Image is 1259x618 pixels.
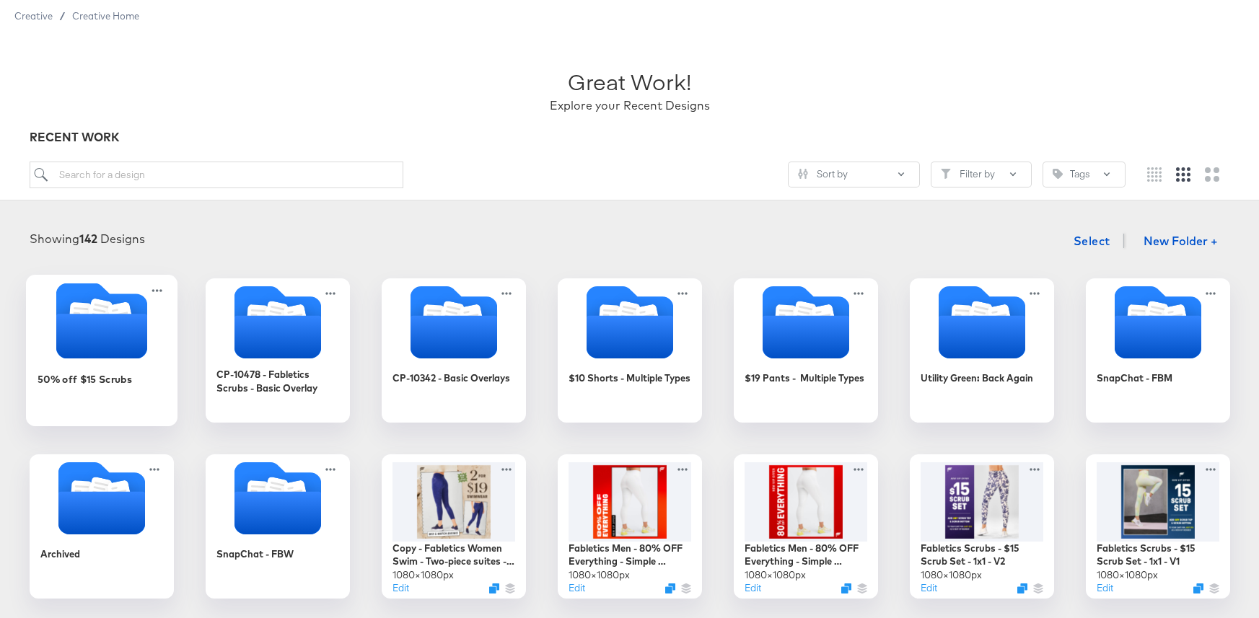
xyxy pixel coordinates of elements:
[734,286,878,358] svg: Folder
[30,162,403,188] input: Search for a design
[734,278,878,423] div: $19 Pants - Multiple Types
[26,275,177,426] div: 50% off $15 Scrubs
[1086,454,1230,599] div: Fabletics Scrubs - $15 Scrub Set - 1x1 - V11080×1080pxEditDuplicate
[841,583,851,593] svg: Duplicate
[30,462,174,534] svg: Folder
[921,568,982,582] div: 1080 × 1080 px
[1017,583,1027,593] svg: Duplicate
[1053,169,1063,179] svg: Tag
[392,568,454,582] div: 1080 × 1080 px
[1097,568,1158,582] div: 1080 × 1080 px
[1068,226,1116,255] button: Select
[382,286,526,358] svg: Folder
[40,547,80,561] div: Archived
[1097,581,1113,595] button: Edit
[921,371,1033,385] div: Utility Green: Back Again
[1193,583,1203,593] svg: Duplicate
[1097,371,1172,385] div: SnapChat - FBM
[558,454,702,599] div: Fabletics Men - 80% OFF Everything - Simple Overlay - V21080×1080pxEditDuplicate
[14,10,53,22] span: Creative
[921,581,937,595] button: Edit
[734,454,878,599] div: Fabletics Men - 80% OFF Everything - Simple Overlay - V11080×1080pxEditDuplicate
[569,542,691,568] div: Fabletics Men - 80% OFF Everything - Simple Overlay - V2
[558,278,702,423] div: $10 Shorts - Multiple Types
[1176,167,1190,182] svg: Medium grid
[30,129,1230,146] div: RECENT WORK
[745,542,867,568] div: Fabletics Men - 80% OFF Everything - Simple Overlay - V1
[382,278,526,423] div: CP-10342 - Basic Overlays
[26,283,177,358] svg: Folder
[53,10,72,22] span: /
[1205,167,1219,182] svg: Large grid
[745,568,806,582] div: 1080 × 1080 px
[392,371,510,385] div: CP-10342 - Basic Overlays
[392,581,409,595] button: Edit
[910,286,1054,358] svg: Folder
[30,231,145,247] div: Showing Designs
[798,169,808,179] svg: Sliders
[392,542,515,568] div: Copy - Fabletics Women Swim - Two-piece suites - V2
[910,278,1054,423] div: Utility Green: Back Again
[745,581,761,595] button: Edit
[665,583,675,593] svg: Duplicate
[745,371,864,385] div: $19 Pants - Multiple Types
[931,162,1032,187] button: FilterFilter by
[216,547,294,561] div: SnapChat - FBW
[1086,278,1230,423] div: SnapChat - FBM
[910,454,1054,599] div: Fabletics Scrubs - $15 Scrub Set - 1x1 - V21080×1080pxEditDuplicate
[30,454,174,599] div: Archived
[37,372,131,386] div: 50% off $15 Scrubs
[569,581,585,595] button: Edit
[216,368,339,394] div: CP-10478 - Fabletics Scrubs - Basic Overlay
[72,10,139,22] a: Creative Home
[1131,229,1230,256] button: New Folder +
[1147,167,1162,182] svg: Small grid
[206,286,350,358] svg: Folder
[489,583,499,593] svg: Duplicate
[569,371,690,385] div: $10 Shorts - Multiple Types
[788,162,920,187] button: SlidersSort by
[1097,542,1219,568] div: Fabletics Scrubs - $15 Scrub Set - 1x1 - V1
[206,278,350,423] div: CP-10478 - Fabletics Scrubs - Basic Overlay
[382,454,526,599] div: Copy - Fabletics Women Swim - Two-piece suites - V21080×1080pxEditDuplicate
[79,231,97,246] strong: 142
[921,542,1043,568] div: Fabletics Scrubs - $15 Scrub Set - 1x1 - V2
[206,462,350,534] svg: Folder
[206,454,350,599] div: SnapChat - FBW
[1043,162,1126,187] button: TagTags
[568,66,691,97] div: Great Work!
[1086,286,1230,358] svg: Folder
[1074,231,1110,251] span: Select
[558,286,702,358] svg: Folder
[941,169,951,179] svg: Filter
[550,97,710,114] div: Explore your Recent Designs
[569,568,630,582] div: 1080 × 1080 px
